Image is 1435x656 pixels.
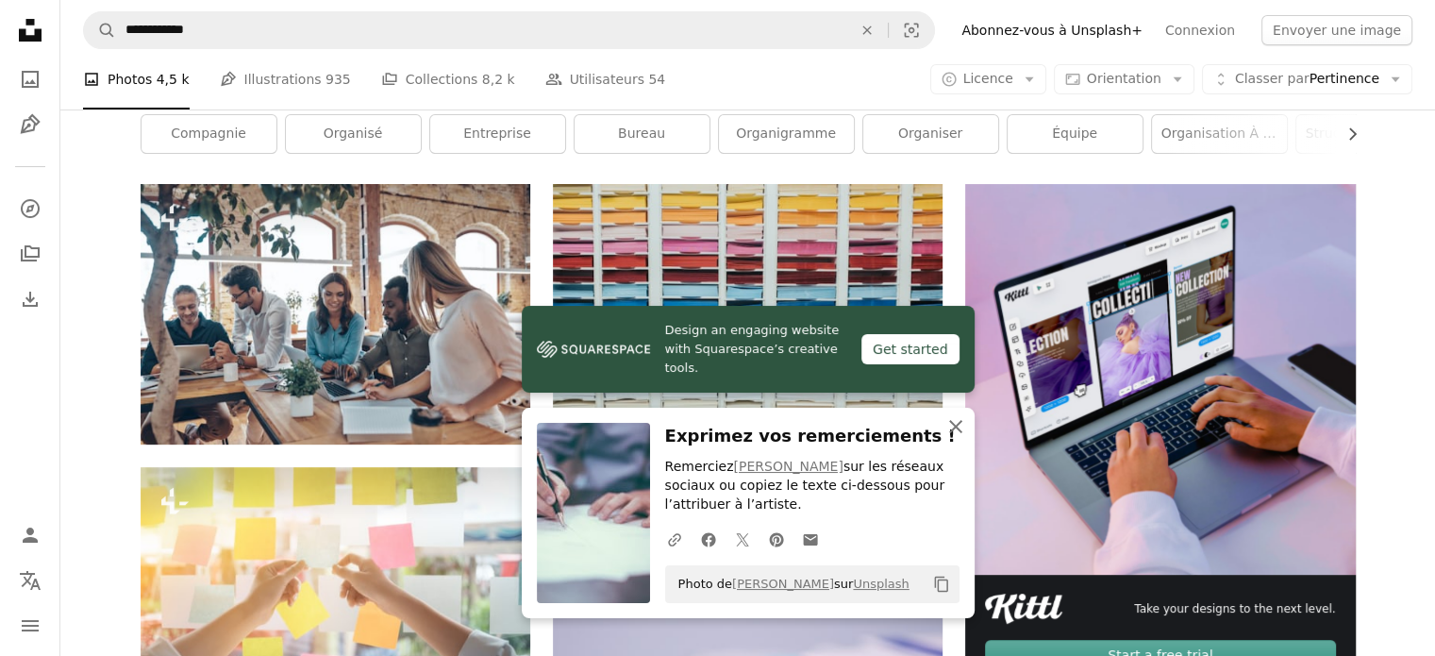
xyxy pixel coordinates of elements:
span: Design an engaging website with Squarespace’s creative tools. [665,321,846,378]
span: 935 [325,69,351,90]
a: organisé [286,115,421,153]
a: Illustrations [11,106,49,143]
button: Effacer [846,12,888,48]
img: file-1606177908946-d1eed1cbe4f5image [537,335,650,363]
a: Unsplash [853,577,909,591]
button: Recherche de visuels [889,12,934,48]
a: Accueil — Unsplash [11,11,49,53]
img: Cadre en bois jaune, vert et rouge [553,184,943,477]
a: Photos [11,60,49,98]
a: Connexion [1154,15,1246,45]
button: faire défiler la liste vers la droite [1335,115,1356,153]
a: Collections [11,235,49,273]
span: Take your designs to the next level. [1134,601,1335,617]
a: Entreprise [430,115,565,153]
a: Abonnez-vous à Unsplash+ [950,15,1154,45]
span: Photo de sur [669,569,909,599]
button: Classer parPertinence [1202,64,1412,94]
a: Partagez-leTwitter [726,520,759,558]
span: Licence [963,71,1013,86]
a: Design an engaging website with Squarespace’s creative tools.Get started [522,306,975,393]
a: Groupe de jeunes gens modernes en tenue décontractée élégante discutant d’idées d’affaires tout e... [141,306,530,323]
a: Connexion / S’inscrire [11,516,49,554]
button: Orientation [1054,64,1194,94]
span: Classer par [1235,71,1310,86]
a: [PERSON_NAME] [732,577,834,591]
form: Rechercher des visuels sur tout le site [83,11,935,49]
a: Illustrations 935 [220,49,351,109]
a: Partagez-lePinterest [759,520,793,558]
a: Partager par mail [793,520,827,558]
img: Groupe de jeunes gens modernes en tenue décontractée élégante discutant d’idées d’affaires tout e... [141,184,530,445]
a: Structure organisationnelle [1296,115,1431,153]
a: organiser [863,115,998,153]
button: Langue [11,562,49,599]
a: Historique de téléchargement [11,280,49,318]
a: [PERSON_NAME] [733,459,843,474]
a: organigramme [719,115,854,153]
button: Envoyer une image [1261,15,1412,45]
button: Rechercher sur Unsplash [84,12,116,48]
span: Pertinence [1235,70,1379,89]
button: Copier dans le presse-papier [926,568,958,600]
a: Organisation à domicile [1152,115,1287,153]
button: Licence [930,64,1046,94]
a: compagnie [142,115,276,153]
a: Bureau [575,115,709,153]
a: Explorer [11,190,49,227]
span: 54 [648,69,665,90]
a: Partagez-leFacebook [692,520,726,558]
a: Utilisateurs 54 [545,49,666,109]
p: Remerciez sur les réseaux sociaux ou copiez le texte ci-dessous pour l’attribuer à l’artiste. [665,458,959,514]
a: Les gens d’affaires créatifs lisant des notes autocollantes sur un mur de verre avec un collègue ... [141,589,530,606]
img: file-1719664968387-83d5a3f4d758image [965,184,1355,574]
h3: Exprimez vos remerciements ! [665,423,959,450]
div: Get started [861,334,959,364]
span: Orientation [1087,71,1161,86]
button: Menu [11,607,49,645]
a: Collections 8,2 k [381,49,515,109]
a: équipe [1008,115,1143,153]
span: 8,2 k [482,69,515,90]
img: file-1711049718225-ad48364186d3image [985,594,1062,624]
